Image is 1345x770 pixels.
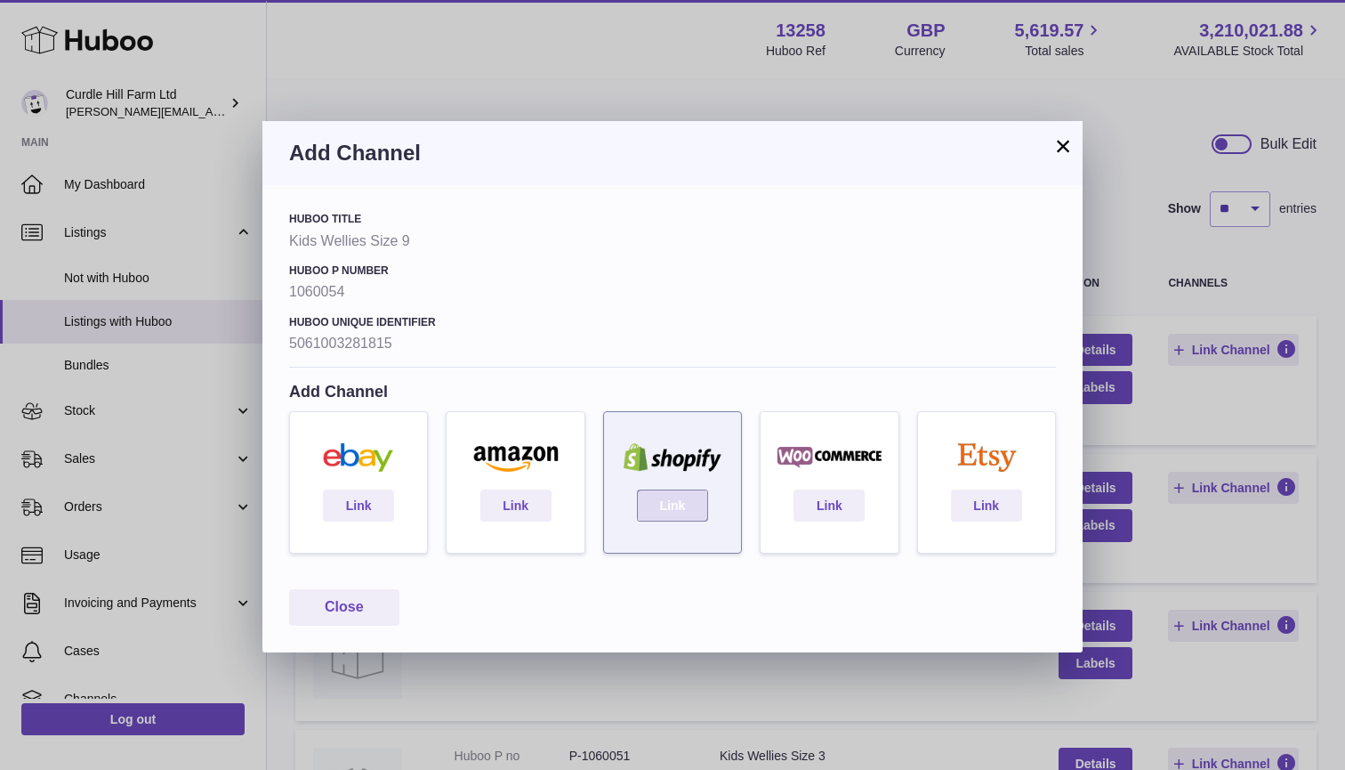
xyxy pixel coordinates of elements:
[323,490,394,522] a: Link
[289,263,1056,278] h4: Huboo P number
[793,490,865,522] a: Link
[289,589,399,626] button: Close
[289,381,1056,402] h4: Add Channel
[613,443,732,472] img: shopify
[299,443,418,472] img: ebay
[289,334,1056,353] strong: 5061003281815
[927,443,1046,472] img: etsy
[951,490,1022,522] a: Link
[289,282,1056,302] strong: 1060054
[1052,135,1074,157] button: ×
[455,443,575,472] img: amazon
[289,231,1056,251] strong: Kids Wellies Size 9
[480,490,552,522] a: Link
[637,490,708,522] a: Link
[289,139,1056,167] h3: Add Channel
[769,443,889,472] img: woocommerce
[289,212,1056,226] h4: Huboo Title
[289,315,1056,329] h4: Huboo Unique Identifier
